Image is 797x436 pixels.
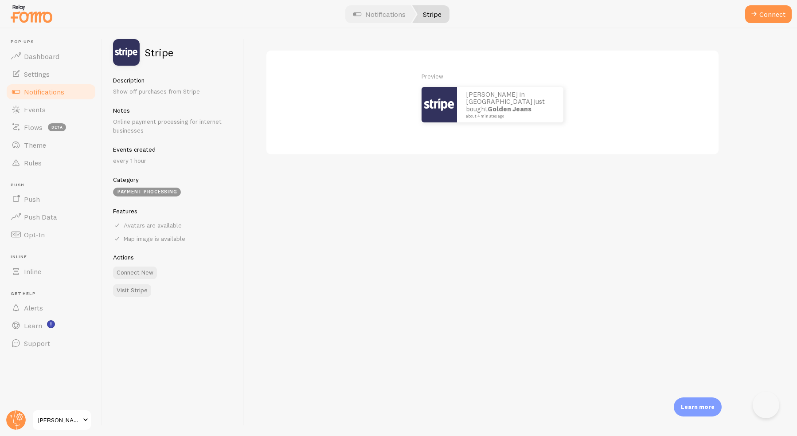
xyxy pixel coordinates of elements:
span: Inline [24,267,41,276]
img: fomo_icons_stripe.svg [113,39,140,66]
a: Alerts [5,299,97,317]
p: [PERSON_NAME] in [GEOGRAPHIC_DATA] just bought [466,91,555,118]
a: Push Data [5,208,97,226]
a: Visit Stripe [113,284,151,297]
img: fomo-relay-logo-orange.svg [9,2,54,25]
h5: Description [113,76,233,84]
a: [PERSON_NAME] Education [32,409,92,431]
span: Theme [24,141,46,149]
span: Inline [11,254,97,260]
a: Notifications [5,83,97,101]
span: Learn [24,321,42,330]
a: Dashboard [5,47,97,65]
a: Support [5,334,97,352]
span: Opt-In [24,230,45,239]
span: Rules [24,158,42,167]
strong: Golden Jeans [488,105,531,113]
a: Opt-In [5,226,97,244]
span: Events [24,105,46,114]
h2: Stripe [145,47,173,58]
span: Dashboard [24,52,59,61]
h5: Features [113,207,233,215]
span: Flows [24,123,43,132]
div: Map image is available [113,235,233,243]
span: Push [11,182,97,188]
p: Online payment processing for internet businesses [113,117,233,135]
svg: <p>Watch New Feature Tutorials!</p> [47,320,55,328]
span: Alerts [24,303,43,312]
a: Flows beta [5,118,97,136]
button: Connect New [113,267,157,279]
a: Settings [5,65,97,83]
h5: Category [113,176,233,184]
div: Avatars are available [113,221,233,229]
img: stripe.png [422,87,457,122]
a: Events [5,101,97,118]
p: Show off purchases from Stripe [113,87,233,96]
a: Learn [5,317,97,334]
span: Settings [24,70,50,79]
small: about 4 minutes ago [466,114,552,118]
p: Preview [422,72,563,81]
a: Rules [5,154,97,172]
span: Push Data [24,212,57,221]
a: Theme [5,136,97,154]
span: [PERSON_NAME] Education [38,415,80,425]
span: Notifications [24,87,64,96]
div: Payment processing [113,188,181,196]
span: Get Help [11,291,97,297]
iframe: Help Scout Beacon - Open [753,392,779,418]
a: Inline [5,263,97,280]
p: Learn more [681,403,715,411]
h5: Notes [113,106,233,114]
div: Learn more [674,397,722,416]
a: Push [5,190,97,208]
h5: Actions [113,253,233,261]
h5: Events created [113,145,233,153]
span: Pop-ups [11,39,97,45]
span: Support [24,339,50,348]
p: every 1 hour [113,156,233,165]
span: Push [24,195,40,204]
span: beta [48,123,66,131]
